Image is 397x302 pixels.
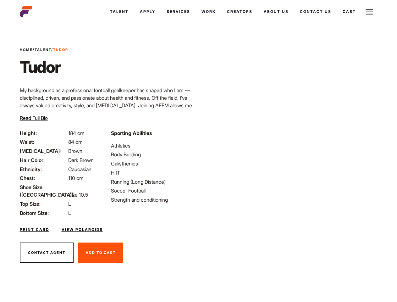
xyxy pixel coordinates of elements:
li: Body Building [111,151,195,158]
a: View Polaroids [62,227,103,232]
span: Add To Cast [86,250,116,255]
a: Print Card [20,227,49,232]
a: Apply [134,3,161,20]
img: cropped-aefm-brand-fav-22-square.png [20,5,32,18]
a: Contact Us [294,3,337,20]
a: Talent [104,3,134,20]
span: L [68,210,71,216]
span: Waist: [20,138,67,146]
li: Soccer Football [111,187,195,194]
button: Read Full Bio [20,114,48,122]
span: Height: [20,129,67,137]
span: Ethnicity: [20,165,67,173]
span: Dark Brown [68,157,94,163]
li: Running (Long Distance) [111,178,195,186]
a: Creators [221,3,258,20]
a: Services [161,3,196,20]
a: Work [196,3,221,20]
span: Brown [68,148,82,154]
a: Cast [337,3,361,20]
span: Read Full Bio [20,115,48,121]
h1: Tudor [20,58,68,76]
span: Shoe Size ([GEOGRAPHIC_DATA]): [20,183,67,199]
button: Add To Cast [78,243,123,263]
li: Athletics [111,142,195,149]
li: HIIT [111,169,195,176]
span: Hair Color: [20,156,67,164]
p: My background as a professional football goalkeeper has shaped who I am — disciplined, driven, an... [20,87,195,124]
span: Bottom Size: [20,209,67,217]
strong: Tudor [53,48,68,52]
img: Burger icon [366,8,373,16]
a: Talent [35,48,51,52]
a: Home [20,48,33,52]
li: Strength and conditioning [111,196,195,204]
span: L [68,201,71,207]
span: Chest: [20,174,67,182]
span: 84 cm [68,139,83,145]
span: Caucasian [68,166,91,172]
button: Contact Agent [20,243,74,263]
li: Calisthenics [111,160,195,167]
a: About Us [258,3,294,20]
span: / / [20,47,68,53]
strong: Sporting Abilities [111,130,152,136]
span: [MEDICAL_DATA]: [20,147,67,155]
span: Top Size: [20,200,67,208]
span: 184 cm [68,130,85,136]
span: 110 cm [68,175,84,181]
span: Size 10.5 [68,192,88,198]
